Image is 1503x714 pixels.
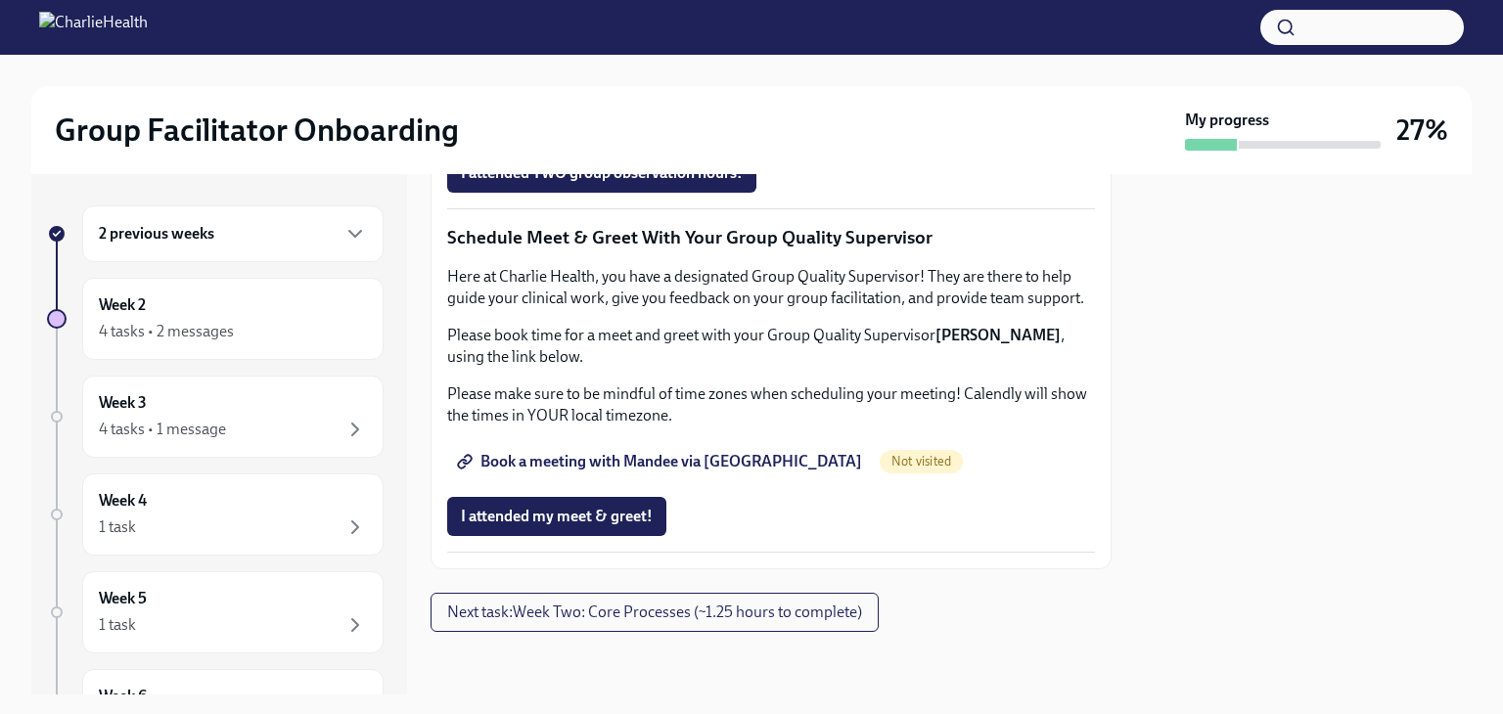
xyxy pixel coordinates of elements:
[447,602,862,622] span: Next task : Week Two: Core Processes (~1.25 hours to complete)
[447,442,876,481] a: Book a meeting with Mandee via [GEOGRAPHIC_DATA]
[47,278,384,360] a: Week 24 tasks • 2 messages
[99,294,146,316] h6: Week 2
[1185,110,1269,131] strong: My progress
[99,392,147,414] h6: Week 3
[431,593,879,632] button: Next task:Week Two: Core Processes (~1.25 hours to complete)
[935,326,1061,344] strong: [PERSON_NAME]
[47,473,384,556] a: Week 41 task
[99,223,214,245] h6: 2 previous weeks
[47,571,384,653] a: Week 51 task
[99,686,147,707] h6: Week 6
[99,588,147,609] h6: Week 5
[447,225,1095,250] p: Schedule Meet & Greet With Your Group Quality Supervisor
[99,490,147,512] h6: Week 4
[447,325,1095,368] p: Please book time for a meet and greet with your Group Quality Supervisor , using the link below.
[55,111,459,150] h2: Group Facilitator Onboarding
[1396,112,1448,148] h3: 27%
[447,383,1095,426] p: Please make sure to be mindful of time zones when scheduling your meeting! Calendly will show the...
[880,454,963,469] span: Not visited
[99,321,234,342] div: 4 tasks • 2 messages
[447,266,1095,309] p: Here at Charlie Health, you have a designated Group Quality Supervisor! They are there to help gu...
[99,516,136,538] div: 1 task
[82,205,384,262] div: 2 previous weeks
[47,376,384,458] a: Week 34 tasks • 1 message
[461,452,862,471] span: Book a meeting with Mandee via [GEOGRAPHIC_DATA]
[99,419,226,440] div: 4 tasks • 1 message
[461,507,653,526] span: I attended my meet & greet!
[447,497,666,536] button: I attended my meet & greet!
[39,12,148,43] img: CharlieHealth
[99,614,136,636] div: 1 task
